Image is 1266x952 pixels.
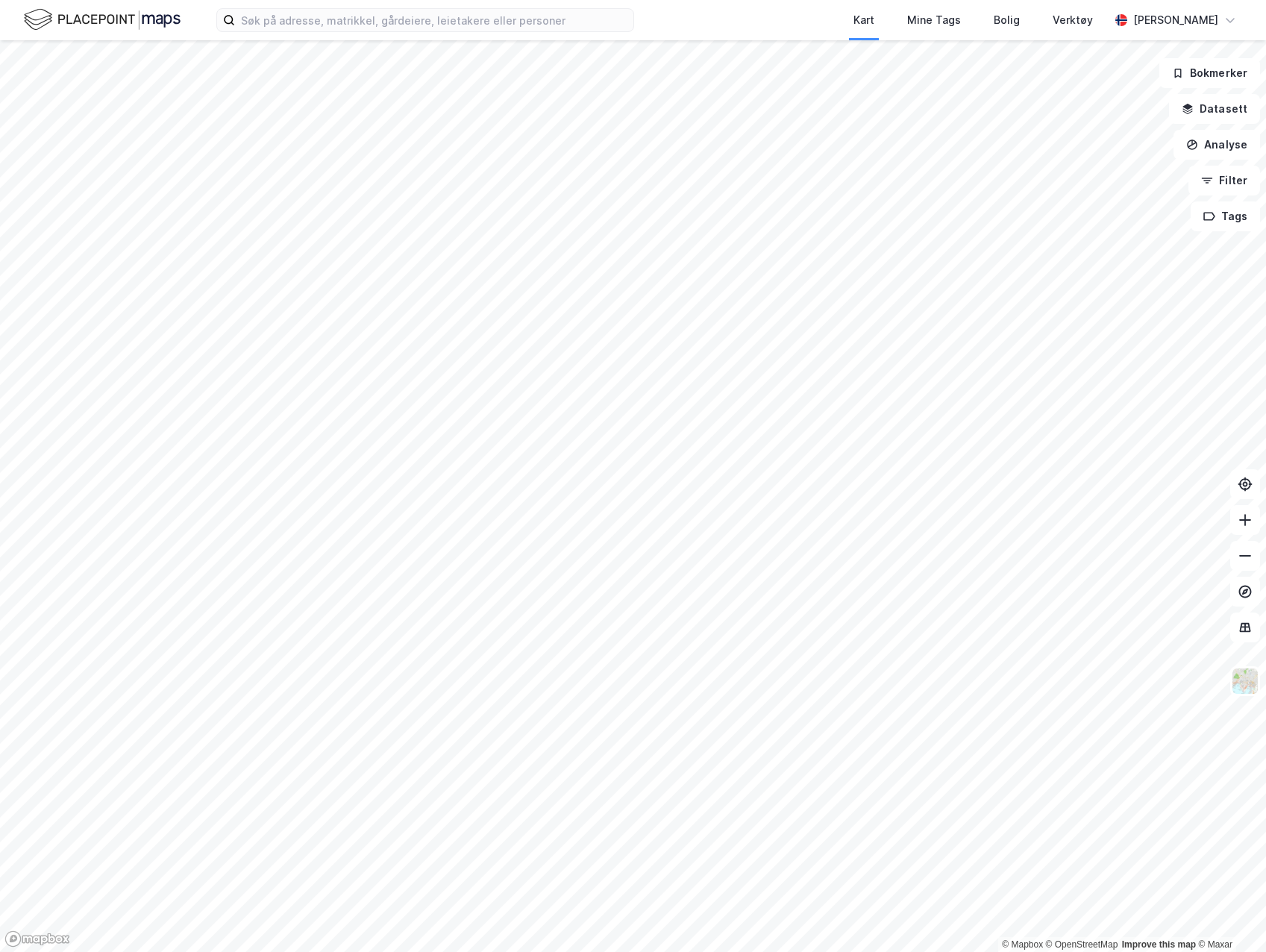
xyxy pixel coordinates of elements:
iframe: Chat Widget [1191,880,1266,952]
button: Bokmerker [1159,58,1260,88]
div: Kart [853,11,874,29]
a: OpenStreetMap [1046,939,1118,950]
img: logo.f888ab2527a4732fd821a326f86c7f29.svg [24,7,181,33]
button: Datasett [1169,94,1260,124]
a: Mapbox homepage [4,930,70,948]
input: Søk på adresse, matrikkel, gårdeiere, leietakere eller personer [235,9,633,31]
img: Z [1231,667,1259,695]
div: [PERSON_NAME] [1133,11,1218,29]
div: Mine Tags [907,11,961,29]
button: Filter [1188,166,1260,195]
div: Verktøy [1053,11,1093,29]
button: Tags [1191,201,1260,231]
div: Bolig [994,11,1020,29]
a: Mapbox [1002,939,1043,950]
a: Improve this map [1122,939,1196,950]
button: Analyse [1173,130,1260,160]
